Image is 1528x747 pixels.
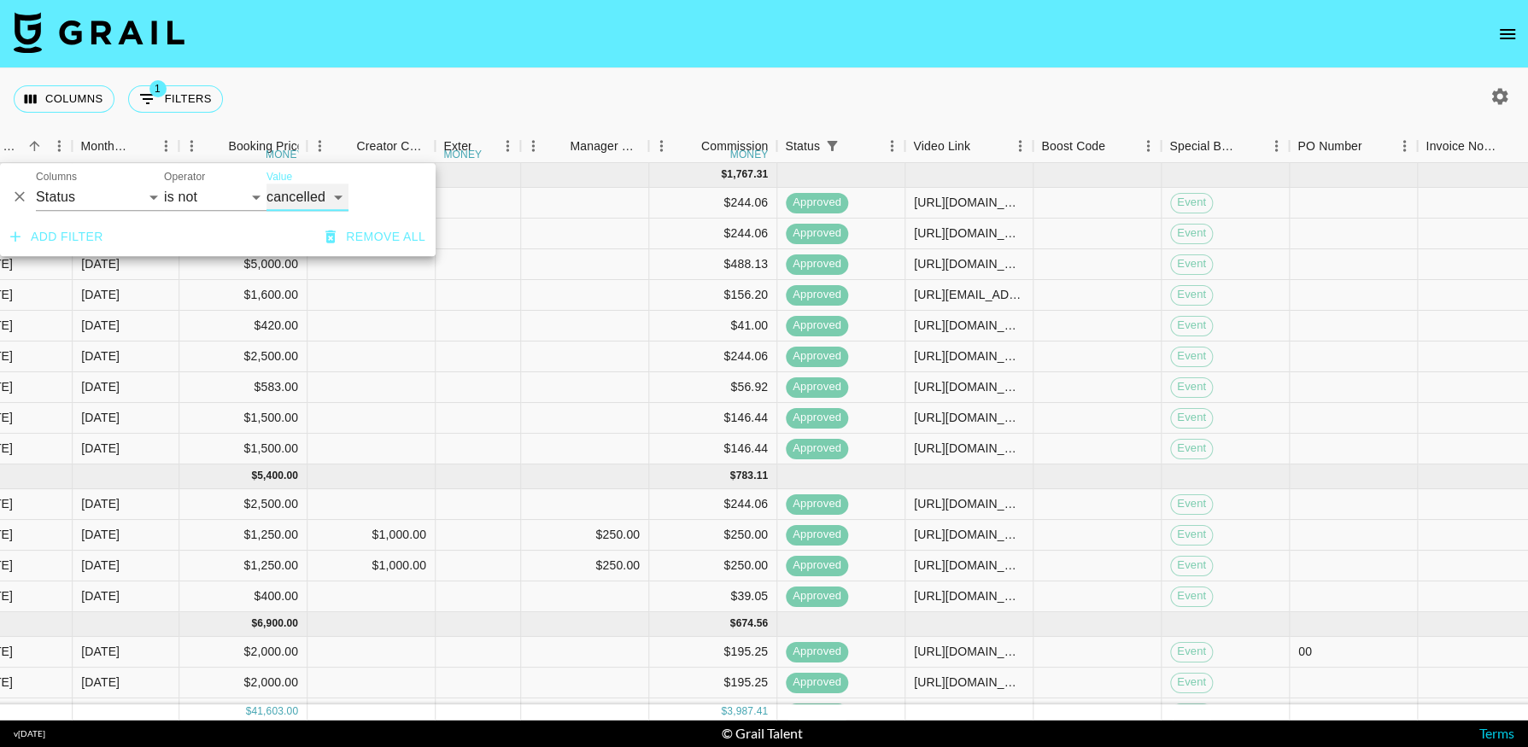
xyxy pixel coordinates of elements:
span: Event [1171,410,1212,426]
span: approved [786,410,848,426]
div: https://www.tiktok.com/@divinerapsing/video/7509589970064117035?_t=ZT-8wk08EcxSWs&_r=1 [914,440,1024,457]
span: approved [786,588,848,604]
button: Sort [677,134,701,158]
label: Operator [164,169,205,184]
span: approved [786,674,848,691]
button: Remove all [319,221,432,253]
button: Menu [153,133,179,159]
div: https://www.instagram.com/reel/DKWCf9qxmX8/?hl=en [914,347,1024,365]
div: https://www.tiktok.com/@anaisha.torres/video/7526007420561198350?_t=ZT-8xxC6gAe5gk&_r=1 [914,643,1024,660]
span: approved [786,557,848,574]
button: Sort [471,134,495,158]
div: Video Link [905,130,1033,163]
button: Sort [22,134,46,158]
div: $1,600.00 [179,280,307,311]
div: $5,000.00 [179,249,307,280]
div: Month Due [80,130,129,163]
div: $1,250.00 [179,520,307,551]
div: Invoice Notes [1426,130,1496,163]
div: $156.20 [649,280,777,311]
span: approved [786,195,848,211]
div: $1,000.00 [372,526,426,543]
div: May '25 [81,440,120,457]
button: Add filter [3,221,110,253]
div: https://www.tiktok.com/@anaisha.torres/video/7509655121492462891?_r=1&_t=ZT-8wkIhjjalyM [914,194,1024,211]
div: $41.00 [649,311,777,341]
div: money [730,149,769,160]
div: $2,500.00 [179,698,307,729]
span: approved [786,348,848,365]
span: Event [1171,256,1212,272]
div: 674.56 [735,616,768,631]
div: $244.06 [649,188,777,219]
div: PO Number [1289,130,1417,163]
div: 783.11 [735,469,768,483]
div: https://www.tiktok.com/@williamsmakeup/video/7516966496829050143?_t=ZP-8xHmj97IQiF&_r=1 [914,587,1024,604]
div: Jun '25 [81,495,120,512]
div: $ [251,616,257,631]
div: 5,400.00 [257,469,298,483]
div: https://www.tiktok.com/@jadendunn/video/7513032633840880939?_t=ZT-8wzluiSN28k&_r=1 [914,526,1024,543]
span: Event [1171,195,1212,211]
span: Event [1171,644,1212,660]
span: Event [1171,379,1212,395]
button: Menu [520,133,546,159]
span: approved [786,644,848,660]
div: $56.92 [649,372,777,403]
button: open drawer [1490,17,1525,51]
div: $39.05 [649,581,777,612]
div: Status [776,130,905,163]
button: Menu [648,133,674,159]
span: approved [786,379,848,395]
div: $244.06 [649,489,777,520]
span: 1 [149,80,167,97]
div: Special Booking Type [1169,130,1239,163]
div: May '25 [81,378,120,395]
div: $1,250.00 [179,551,307,581]
div: $583.00 [179,372,307,403]
div: $ [251,469,257,483]
div: $420.00 [179,311,307,341]
button: Menu [46,133,72,159]
button: Menu [879,133,905,159]
button: Sort [1496,134,1519,158]
div: 1 active filter [820,134,844,158]
span: Event [1171,348,1212,365]
div: Creator Commmission Override [307,130,435,163]
a: Terms [1479,725,1514,741]
button: Show filters [820,134,844,158]
div: Creator Commmission Override [356,130,426,163]
div: May '25 [81,317,120,334]
div: money [443,149,482,160]
div: $146.44 [649,403,777,434]
span: approved [786,527,848,543]
div: $ [721,704,727,719]
span: approved [786,256,848,272]
span: approved [786,496,848,512]
button: Sort [1239,134,1263,158]
div: Manager Commmission Override [570,130,640,163]
span: approved [786,287,848,303]
div: Jun '25 [81,557,120,574]
button: Menu [495,133,520,159]
div: $1,500.00 [179,434,307,464]
button: Show filters [128,85,223,113]
div: $195.25 [649,637,777,668]
span: Event [1171,318,1212,334]
div: May '25 [81,409,120,426]
span: Event [1171,588,1212,604]
div: Jun '25 [81,587,120,604]
div: https://www.tiktok.com/@maynardstv/video/7482534949749312798?lang=en [914,378,1024,395]
div: Boost Code [1033,130,1161,163]
div: 00 [1298,643,1312,660]
div: 1,767.31 [727,167,768,182]
div: https://www.tiktok.com/@mackandmia/video/7508535794412293418?_t=ZT-8wgtxtTiMjS&_r=1 [914,286,1024,303]
div: Jul '25 [81,674,120,691]
img: Grail Talent [14,12,184,53]
div: $ [730,469,736,483]
div: Manager Commmission Override [520,130,648,163]
span: Event [1171,225,1212,242]
div: Special Booking Type [1161,130,1289,163]
div: $488.13 [649,249,777,280]
span: approved [786,441,848,457]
